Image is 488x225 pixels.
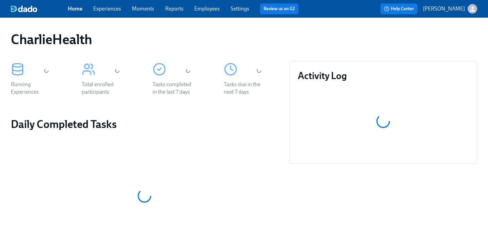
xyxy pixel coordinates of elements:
a: Experiences [93,5,121,12]
div: Tasks due in the next 7 days [224,81,267,96]
button: Help Center [380,3,417,14]
button: Review us on G2 [260,3,298,14]
a: Moments [132,5,154,12]
a: Settings [231,5,249,12]
h3: Activity Log [298,70,469,82]
div: Tasks completed in the last 7 days [153,81,196,96]
span: Help Center [384,5,414,12]
div: Running Experiences [11,81,54,96]
a: Home [68,5,82,12]
h1: CharlieHealth [11,31,92,48]
div: Total enrolled participants [82,81,125,96]
p: [PERSON_NAME] [423,5,465,13]
img: dado [11,5,37,12]
a: Reports [165,5,183,12]
h2: Daily Completed Tasks [11,117,278,131]
a: Review us on G2 [263,5,295,12]
button: [PERSON_NAME] [423,4,477,14]
a: dado [11,5,68,12]
a: Employees [194,5,220,12]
